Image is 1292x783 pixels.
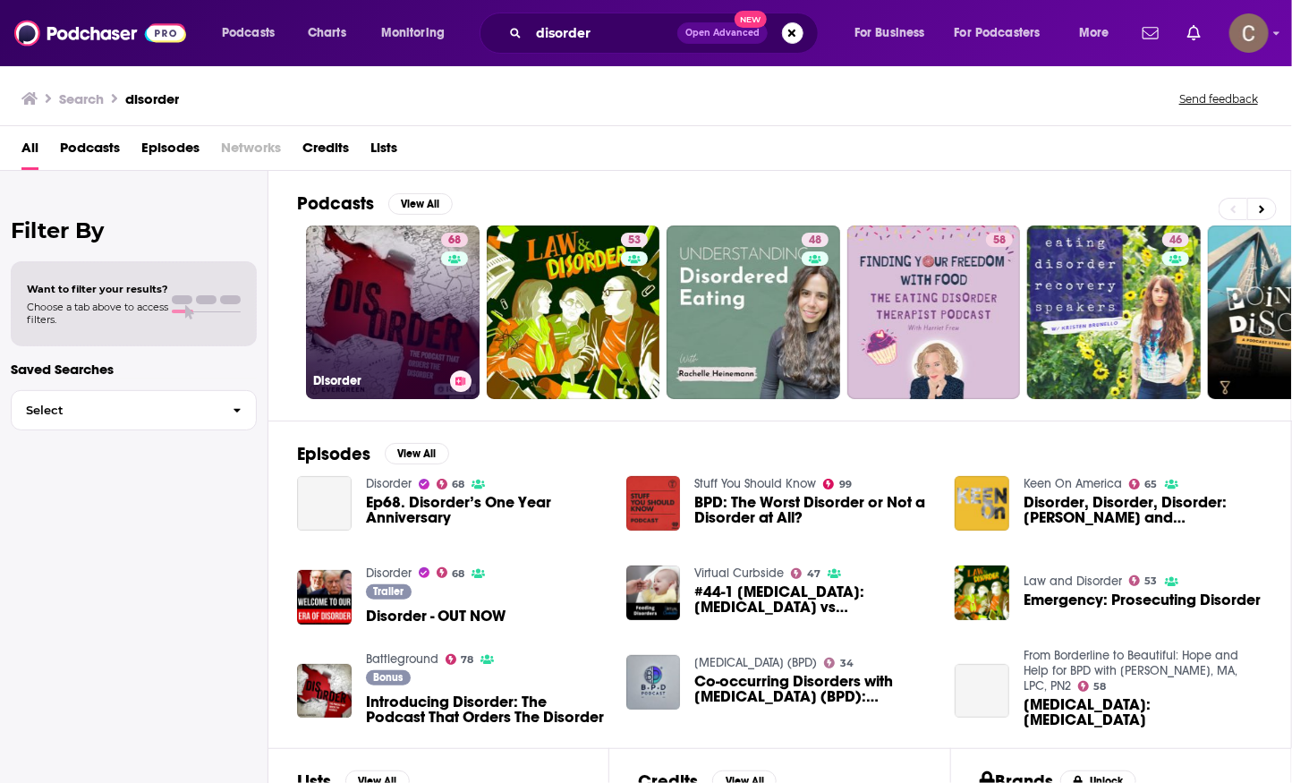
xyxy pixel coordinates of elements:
[369,19,468,47] button: open menu
[1024,697,1262,728] span: [MEDICAL_DATA]: [MEDICAL_DATA]
[21,133,38,170] span: All
[59,90,104,107] h3: Search
[11,217,257,243] h2: Filter By
[694,655,817,670] a: Borderline Personality Disorder (BPD)
[802,233,829,247] a: 48
[370,133,397,170] a: Lists
[677,22,768,44] button: Open AdvancedNew
[141,133,200,170] span: Episodes
[1129,479,1158,489] a: 65
[842,19,948,47] button: open menu
[366,476,412,491] a: Disorder
[823,479,852,489] a: 99
[694,476,816,491] a: Stuff You Should Know
[628,232,641,250] span: 53
[1169,232,1182,250] span: 46
[297,570,352,625] img: Disorder - OUT NOW
[221,133,281,170] span: Networks
[621,233,648,247] a: 53
[986,233,1013,247] a: 58
[694,674,933,704] span: Co-occurring Disorders with [MEDICAL_DATA] (BPD): Difference Between BPD and [MEDICAL_DATA]
[461,656,473,664] span: 78
[1027,226,1201,399] a: 46
[1078,681,1107,692] a: 58
[1174,91,1263,106] button: Send feedback
[1135,18,1166,48] a: Show notifications dropdown
[694,584,933,615] span: #44-1 [MEDICAL_DATA]: [MEDICAL_DATA] vs [MEDICAL_DATA]
[694,674,933,704] a: Co-occurring Disorders with Borderline Personality Disorder (BPD): Difference Between BPD and Ant...
[373,672,403,683] span: Bonus
[839,481,852,489] span: 99
[840,660,854,668] span: 34
[1024,697,1262,728] a: Borderline Personality Disorder: Body Dysmorphic Disorder
[297,192,453,215] a: PodcastsView All
[12,404,218,416] span: Select
[366,694,605,725] a: Introducing Disorder: The Podcast That Orders The Disorder
[955,476,1009,531] img: Disorder, Disorder, Disorder: Jason Pack and Alexandra Hall Hall order our disordered world
[441,233,468,247] a: 68
[297,664,352,719] img: Introducing Disorder: The Podcast That Orders The Disorder
[791,568,820,579] a: 47
[222,21,275,46] span: Podcasts
[1024,476,1122,491] a: Keen On America
[1162,233,1189,247] a: 46
[694,584,933,615] a: #44-1 Feeding Disorder: Feeding Disorder vs Eating Disorder
[385,443,449,464] button: View All
[993,232,1006,250] span: 58
[487,226,660,399] a: 53
[1229,13,1269,53] span: Logged in as clay.bolton
[302,133,349,170] a: Credits
[11,361,257,378] p: Saved Searches
[955,566,1009,620] img: Emergency: Prosecuting Disorder
[446,654,474,665] a: 78
[27,301,168,326] span: Choose a tab above to access filters.
[452,570,464,578] span: 68
[1024,648,1238,694] a: From Borderline to Beautiful: Hope and Help for BPD with Rose Skeeters, MA, LPC, PN2
[366,651,438,667] a: Battleground
[437,567,465,578] a: 68
[955,21,1041,46] span: For Podcasters
[955,664,1009,719] a: Borderline Personality Disorder: Body Dysmorphic Disorder
[437,479,465,489] a: 68
[667,226,840,399] a: 48
[27,283,168,295] span: Want to filter your results?
[626,476,681,531] img: BPD: The Worst Disorder or Not a Disorder at All?
[1024,574,1122,589] a: Law and Disorder
[308,21,346,46] span: Charts
[1129,575,1158,586] a: 53
[1094,683,1107,691] span: 58
[448,232,461,250] span: 68
[1229,13,1269,53] img: User Profile
[381,21,445,46] span: Monitoring
[60,133,120,170] span: Podcasts
[297,443,449,465] a: EpisodesView All
[807,570,820,578] span: 47
[373,586,404,597] span: Trailer
[735,11,767,28] span: New
[1024,495,1262,525] span: Disorder, Disorder, Disorder: [PERSON_NAME] and [PERSON_NAME] [PERSON_NAME] order our disordered ...
[694,566,784,581] a: Virtual Curbside
[1079,21,1109,46] span: More
[626,655,681,710] img: Co-occurring Disorders with Borderline Personality Disorder (BPD): Difference Between BPD and Ant...
[297,476,352,531] a: Ep68. Disorder’s One Year Anniversary
[1024,592,1261,608] span: Emergency: Prosecuting Disorder
[1145,577,1158,585] span: 53
[366,609,506,624] a: Disorder - OUT NOW
[306,226,480,399] a: 68Disorder
[943,19,1067,47] button: open menu
[297,192,374,215] h2: Podcasts
[1180,18,1208,48] a: Show notifications dropdown
[809,232,821,250] span: 48
[626,566,681,620] img: #44-1 Feeding Disorder: Feeding Disorder vs Eating Disorder
[209,19,298,47] button: open menu
[366,566,412,581] a: Disorder
[388,193,453,215] button: View All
